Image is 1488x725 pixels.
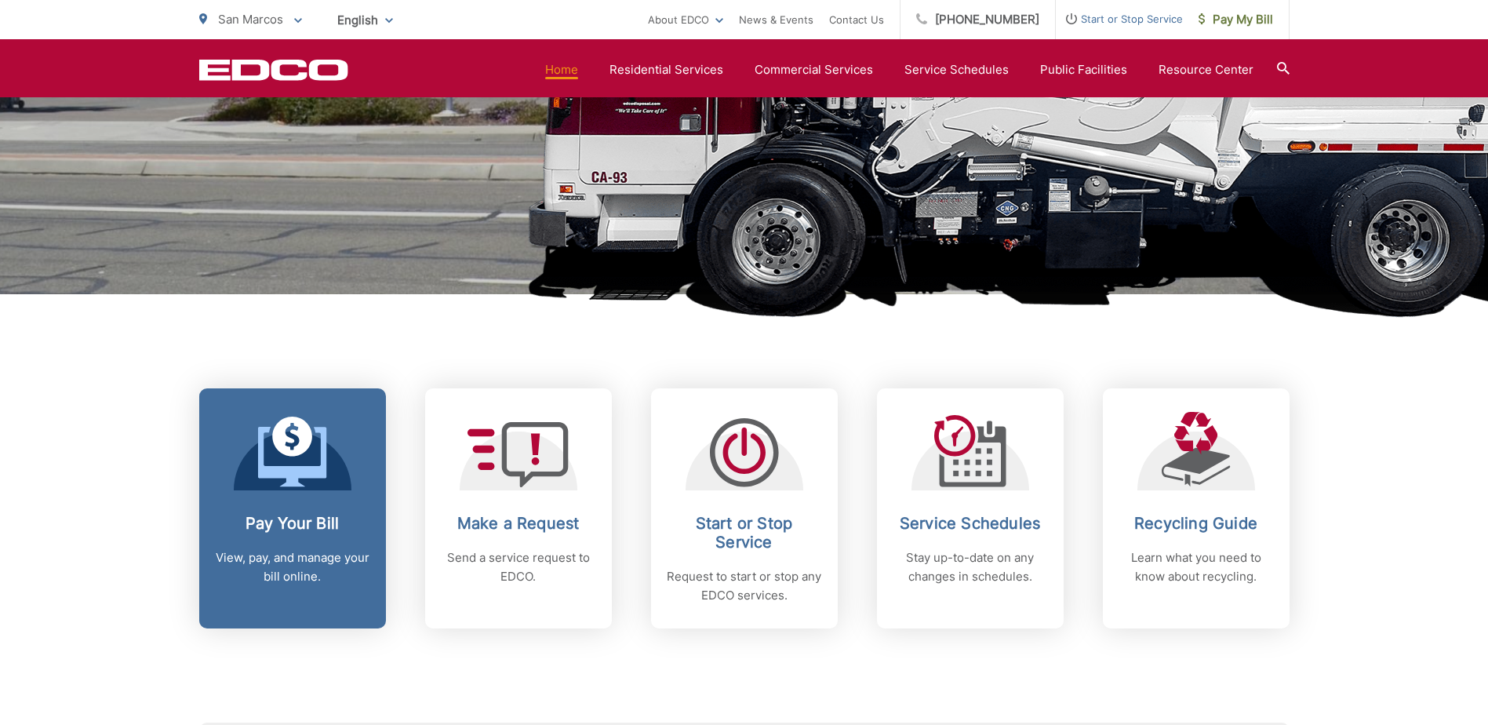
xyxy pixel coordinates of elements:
[218,12,283,27] span: San Marcos
[1040,60,1127,79] a: Public Facilities
[545,60,578,79] a: Home
[829,10,884,29] a: Contact Us
[425,388,612,628] a: Make a Request Send a service request to EDCO.
[441,514,596,533] h2: Make a Request
[648,10,723,29] a: About EDCO
[215,514,370,533] h2: Pay Your Bill
[199,388,386,628] a: Pay Your Bill View, pay, and manage your bill online.
[755,60,873,79] a: Commercial Services
[609,60,723,79] a: Residential Services
[215,548,370,586] p: View, pay, and manage your bill online.
[1119,548,1274,586] p: Learn what you need to know about recycling.
[1159,60,1253,79] a: Resource Center
[667,567,822,605] p: Request to start or stop any EDCO services.
[199,59,348,81] a: EDCD logo. Return to the homepage.
[326,6,405,34] span: English
[441,548,596,586] p: Send a service request to EDCO.
[904,60,1009,79] a: Service Schedules
[1103,388,1290,628] a: Recycling Guide Learn what you need to know about recycling.
[667,514,822,552] h2: Start or Stop Service
[739,10,813,29] a: News & Events
[1119,514,1274,533] h2: Recycling Guide
[1199,10,1273,29] span: Pay My Bill
[877,388,1064,628] a: Service Schedules Stay up-to-date on any changes in schedules.
[893,514,1048,533] h2: Service Schedules
[893,548,1048,586] p: Stay up-to-date on any changes in schedules.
